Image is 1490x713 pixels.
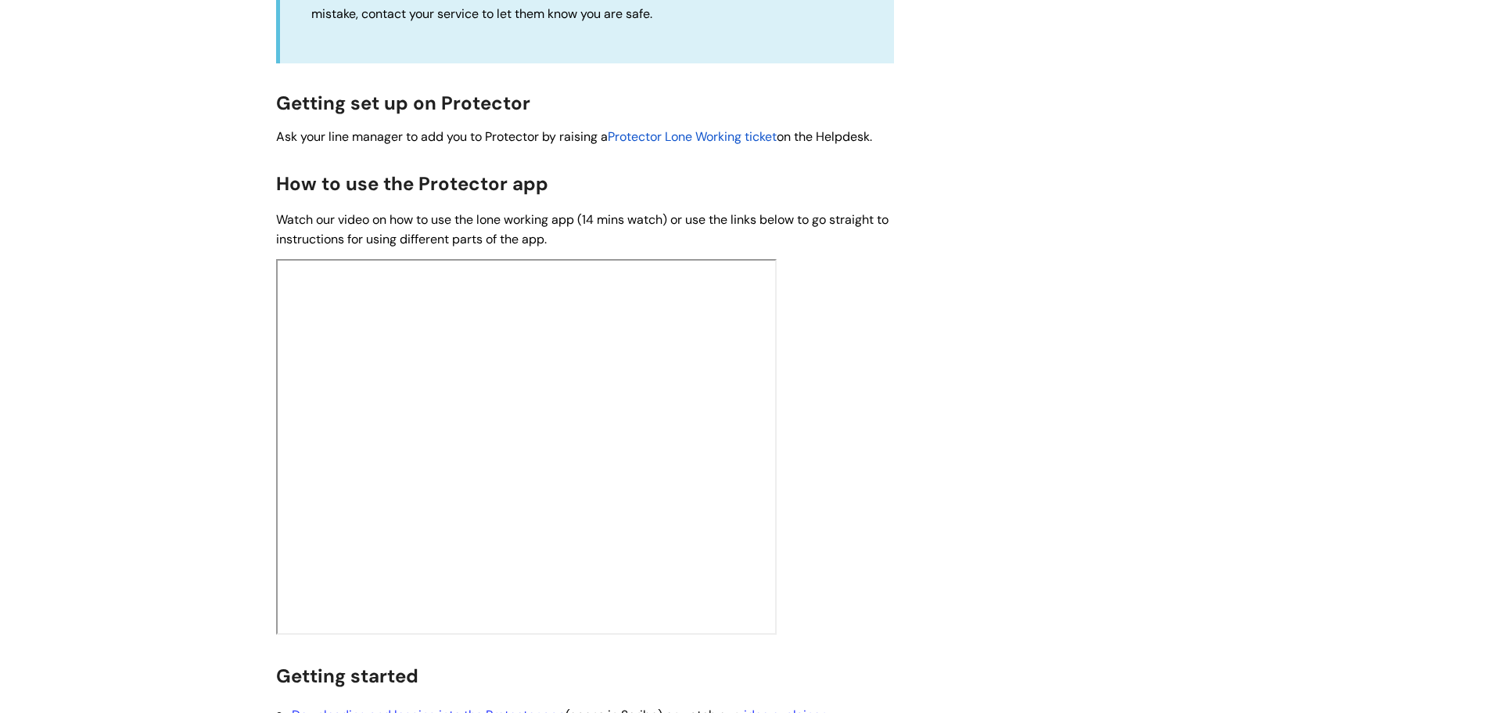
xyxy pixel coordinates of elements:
[777,128,872,145] span: on the Helpdesk.
[276,91,530,115] span: Getting set up on Protector
[276,664,418,688] span: Getting started
[276,171,548,196] span: How to use the Protector app
[276,211,889,247] span: Watch our video on how to use the lone working app (14 mins watch) or use the links below to go s...
[608,128,777,145] a: Protector Lone Working ticket
[276,128,608,145] span: Ask your line manager to add you to Protector by raising a
[276,259,777,635] iframe: Protector training video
